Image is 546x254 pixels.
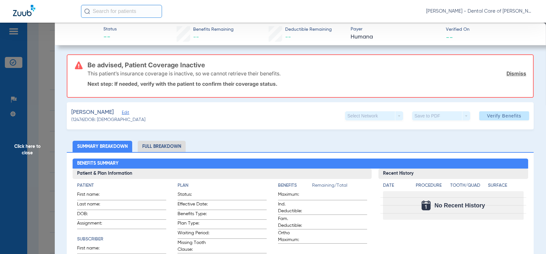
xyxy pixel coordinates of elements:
span: Benefits Remaining [193,26,234,33]
span: -- [193,34,199,40]
app-breakdown-title: Date [383,182,410,191]
h4: Subscriber [77,236,166,243]
img: error-icon [75,61,83,69]
span: [PERSON_NAME] - Dental Care of [PERSON_NAME] [426,8,533,15]
h4: Surface [488,182,524,189]
span: Last name: [77,201,109,210]
span: Fam. Deductible: [278,215,310,229]
input: Search for patients [81,5,162,18]
span: Status: [178,191,209,200]
button: Verify Benefits [479,111,529,120]
span: Edit [122,110,128,116]
span: Plan Type: [178,220,209,229]
span: First name: [77,191,109,200]
li: Summary Breakdown [73,141,132,152]
span: DOB: [77,211,109,219]
p: Next step: If needed, verify with the patient to confirm their coverage status. [87,81,526,87]
img: Search Icon [84,8,90,14]
span: -- [103,33,117,42]
h2: Benefits Summary [73,159,528,169]
app-breakdown-title: Procedure [416,182,448,191]
span: -- [285,34,291,40]
h3: Be advised, Patient Coverage Inactive [87,62,526,68]
span: Assignment: [77,220,109,229]
span: Waiting Period: [178,230,209,238]
span: Humana [351,33,440,41]
span: Missing Tooth Clause: [178,239,209,253]
h4: Patient [77,182,166,189]
span: Remaining/Total [312,182,367,191]
li: Full Breakdown [138,141,186,152]
span: Payer [351,26,440,33]
a: Dismiss [506,70,526,77]
span: Verified On [446,26,535,33]
span: First name: [77,245,109,254]
span: Benefits Type: [178,211,209,219]
span: Status [103,26,117,33]
h3: Recent History [378,169,528,179]
span: Maximum: [278,191,310,200]
h4: Date [383,182,410,189]
h4: Benefits [278,182,312,189]
span: [PERSON_NAME] [71,108,114,116]
img: Calendar [422,201,431,210]
app-breakdown-title: Benefits [278,182,312,191]
span: No Recent History [435,202,485,209]
img: Zuub Logo [13,5,35,16]
span: Deductible Remaining [285,26,332,33]
h4: Plan [178,182,267,189]
app-breakdown-title: Tooth/Quad [450,182,486,191]
span: -- [446,34,453,40]
span: Ind. Deductible: [278,201,310,215]
h4: Tooth/Quad [450,182,486,189]
span: (12476) DOB: [DEMOGRAPHIC_DATA] [71,116,145,123]
p: This patient’s insurance coverage is inactive, so we cannot retrieve their benefits. [87,70,281,77]
h4: Procedure [416,182,448,189]
app-breakdown-title: Surface [488,182,524,191]
span: Verify Benefits [487,113,521,118]
span: Effective Date: [178,201,209,210]
span: Ortho Maximum: [278,230,310,243]
h3: Patient & Plan Information [73,169,372,179]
